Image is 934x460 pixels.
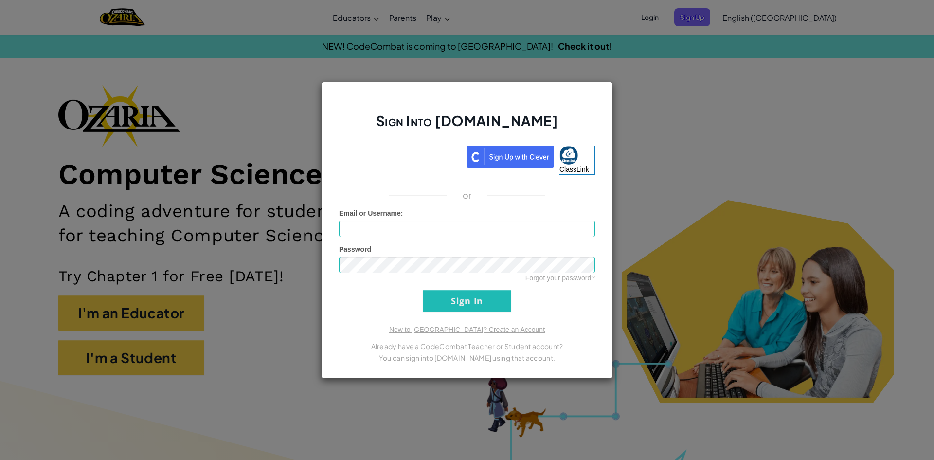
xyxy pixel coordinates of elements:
img: classlink-logo-small.png [559,146,578,165]
span: ClassLink [559,166,589,173]
h2: Sign Into [DOMAIN_NAME] [339,111,595,140]
img: clever_sso_button@2x.png [467,146,554,168]
span: Password [339,245,371,253]
p: or [463,189,472,201]
iframe: Sign in with Google Button [334,145,467,166]
input: Sign In [423,290,511,312]
a: Forgot your password? [525,274,595,282]
span: Email or Username [339,209,401,217]
a: New to [GEOGRAPHIC_DATA]? Create an Account [389,326,545,333]
label: : [339,208,403,218]
p: Already have a CodeCombat Teacher or Student account? [339,340,595,352]
p: You can sign into [DOMAIN_NAME] using that account. [339,352,595,364]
